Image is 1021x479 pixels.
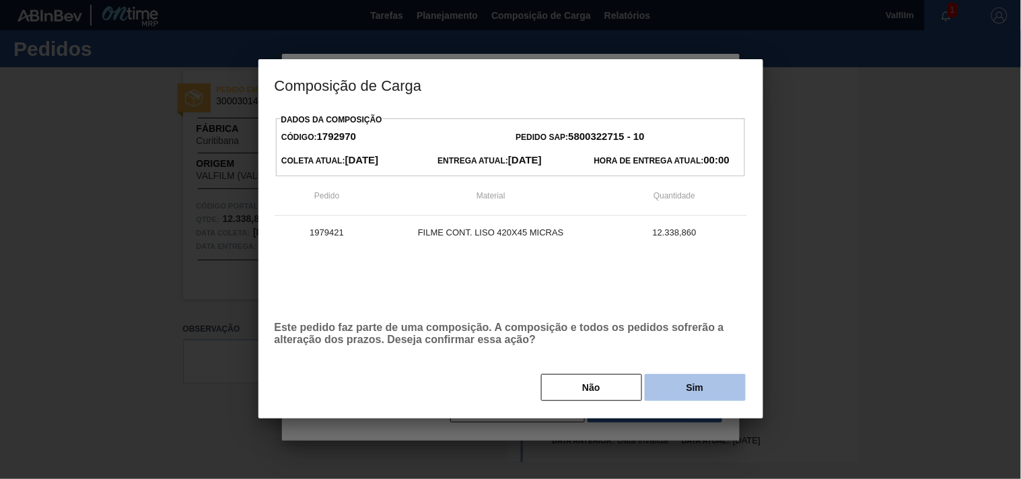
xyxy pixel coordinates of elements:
[541,374,642,401] button: Não
[516,133,645,142] span: Pedido SAP:
[380,216,602,250] td: FILME CONT. LISO 420X45 MICRAS
[314,191,339,200] span: Pedido
[275,216,380,250] td: 1979421
[317,131,356,142] strong: 1792970
[569,131,645,142] strong: 5800322715 - 10
[281,115,382,124] label: Dados da Composição
[508,154,542,165] strong: [DATE]
[281,133,356,142] span: Código:
[477,191,505,200] span: Material
[275,322,747,346] p: Este pedido faz parte de uma composição. A composição e todos os pedidos sofrerão a alteração dos...
[345,154,379,165] strong: [DATE]
[704,154,730,165] strong: 00:00
[258,59,763,110] h3: Composição de Carga
[645,374,746,401] button: Sim
[437,156,542,165] span: Entrega Atual:
[281,156,378,165] span: Coleta Atual:
[602,216,747,250] td: 12.338,860
[654,191,695,200] span: Quantidade
[594,156,730,165] span: Hora de Entrega Atual:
